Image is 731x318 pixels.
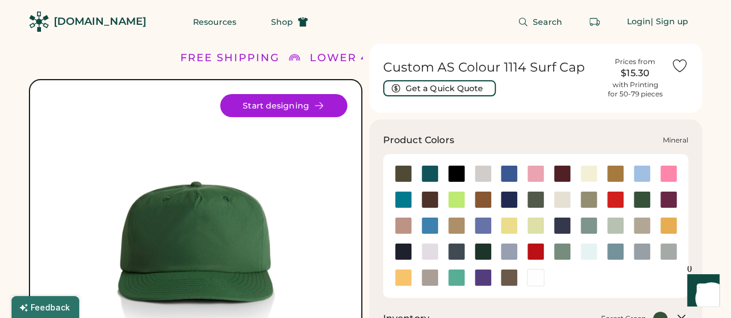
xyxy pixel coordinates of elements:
[533,18,562,26] span: Search
[180,50,280,66] div: FREE SHIPPING
[29,12,49,32] img: Rendered Logo - Screens
[651,16,688,28] div: | Sign up
[583,10,606,33] button: Retrieve an order
[310,50,426,66] div: LOWER 48 STATES
[383,59,600,76] h1: Custom AS Colour 1114 Surf Cap
[383,133,454,147] h3: Product Colors
[179,10,250,33] button: Resources
[220,94,347,117] button: Start designing
[615,57,655,66] div: Prices from
[663,136,688,145] div: Mineral
[54,14,146,29] div: [DOMAIN_NAME]
[676,266,726,316] iframe: Front Chat
[383,80,496,96] button: Get a Quick Quote
[608,80,663,99] div: with Printing for 50-79 pieces
[271,18,293,26] span: Shop
[606,66,664,80] div: $15.30
[504,10,576,33] button: Search
[627,16,651,28] div: Login
[257,10,322,33] button: Shop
